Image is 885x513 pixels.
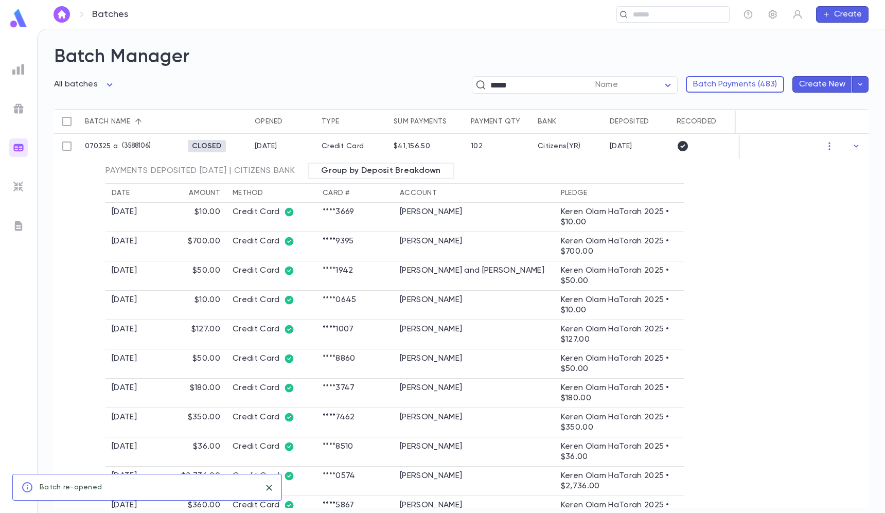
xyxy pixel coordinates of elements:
h2: Batch Manager [54,46,869,68]
button: Create New [792,76,852,93]
td: $2,736.00 [149,467,226,496]
div: Credit Card [233,266,310,276]
td: $50.00 [149,349,226,379]
div: Keren Olam HaTorah 2025 • $50.00 [561,266,678,286]
td: [PERSON_NAME] [394,408,555,437]
td: [PERSON_NAME] [394,379,555,408]
div: Credit Card [233,353,310,364]
div: Credit Card [233,383,310,393]
div: Citizens(YR) [538,142,580,150]
button: close [261,480,277,496]
span: Name [595,81,618,89]
td: [PERSON_NAME] [394,291,555,320]
div: Credit Card [233,500,310,510]
th: Card # [316,184,394,203]
td: [PERSON_NAME] [394,349,555,379]
th: Pledge [555,184,684,203]
div: Keren Olam HaTorah 2025 • $180.00 [561,383,678,403]
th: Method [226,184,316,203]
th: Date [105,184,149,203]
p: ( 3588106 ) [118,141,151,151]
td: [DATE] [105,261,149,291]
img: reports_grey.c525e4749d1bce6a11f5fe2a8de1b229.svg [12,63,25,76]
img: logo [8,8,29,28]
div: Keren Olam HaTorah 2025 • $700.00 [561,236,678,257]
div: Type [322,109,339,134]
td: [DATE] [105,291,149,320]
div: Credit Card [233,207,310,217]
div: Closed 7/4/2025 [188,140,226,152]
td: [DATE] [105,232,149,261]
td: $127.00 [149,320,226,349]
span: Group by Deposit Breakdown [315,166,447,176]
div: Opened [250,109,316,134]
div: Batch name [80,109,183,134]
div: Credit Card [316,134,388,158]
td: $180.00 [149,379,226,408]
button: Sort [130,113,147,130]
img: campaigns_grey.99e729a5f7ee94e3726e6486bddda8f1.svg [12,102,25,115]
div: Deposited [610,109,649,134]
button: Create [816,6,869,23]
td: $700.00 [149,232,226,261]
img: batches_gradient.0a22e14384a92aa4cd678275c0c39cc4.svg [12,141,25,154]
div: Credit Card [233,324,310,334]
div: Bank [538,109,556,134]
div: Credit Card [233,471,310,481]
div: 102 [471,142,483,150]
td: [PERSON_NAME] and [PERSON_NAME] [394,261,555,291]
div: Sum payments [394,109,447,134]
div: $41,156.50 [394,142,430,150]
div: Group by Deposit Breakdown [308,163,454,179]
div: Sum payments [388,109,466,134]
div: Type [316,109,388,134]
div: Credit Card [233,412,310,422]
td: [DATE] [105,408,149,437]
td: $10.00 [149,203,226,232]
div: Credit Card [233,236,310,246]
p: Batches [92,9,128,20]
td: $36.00 [149,437,226,467]
div: Keren Olam HaTorah 2025 • $50.00 [561,353,678,374]
td: [DATE] [105,320,149,349]
div: Keren Olam HaTorah 2025 • $350.00 [561,412,678,433]
td: [DATE] [105,467,149,496]
div: Keren Olam HaTorah 2025 • $10.00 [561,295,678,315]
div: Keren Olam HaTorah 2025 • $36.00 [561,441,678,462]
img: home_white.a664292cf8c1dea59945f0da9f25487c.svg [56,10,68,19]
div: 7/4/2025 [255,142,277,150]
div: Keren Olam HaTorah 2025 • $127.00 [561,324,678,345]
div: Keren Olam HaTorah 2025 • $2,736.00 [561,471,678,491]
div: Recorded [677,109,716,134]
div: Name [595,77,674,93]
div: Credit Card [233,441,310,452]
span: Closed [188,142,226,150]
button: Batch Payments (483) [686,76,784,93]
div: Deposited [605,109,671,134]
td: [DATE] [105,203,149,232]
div: Keren Olam HaTorah 2025 • $10.00 [561,207,678,227]
div: 7/3/2025 [610,142,632,150]
div: Recorded [671,109,738,134]
div: Payment qty [466,109,533,134]
td: $350.00 [149,408,226,437]
img: letters_grey.7941b92b52307dd3b8a917253454ce1c.svg [12,220,25,232]
td: [PERSON_NAME] [394,437,555,467]
td: [PERSON_NAME] [394,203,555,232]
div: Opened [255,109,283,134]
td: [DATE] [105,379,149,408]
img: imports_grey.530a8a0e642e233f2baf0ef88e8c9fcb.svg [12,181,25,193]
div: Bank [533,109,605,134]
th: Amount [149,184,226,203]
p: 070325 a [85,142,118,150]
div: Batch name [85,109,130,134]
td: [PERSON_NAME] [394,467,555,496]
span: All batches [54,80,98,89]
td: [DATE] [105,349,149,379]
td: $50.00 [149,261,226,291]
div: All batches [54,77,116,93]
td: [PERSON_NAME] [394,320,555,349]
span: Payments Deposited [DATE] | Citizens Bank [105,166,295,176]
td: [PERSON_NAME] [394,232,555,261]
th: Account [394,184,555,203]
